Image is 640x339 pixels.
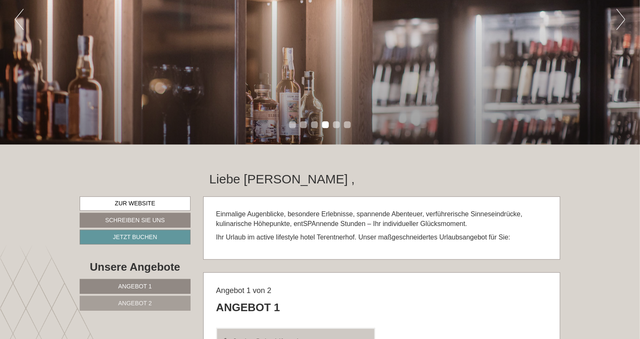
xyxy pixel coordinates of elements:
div: Angebot 1 [216,300,280,315]
button: Next [616,9,625,30]
span: Angebot 1 [118,283,152,290]
button: Previous [15,9,24,30]
span: Angebot 1 von 2 [216,286,272,295]
p: Einmalige Augenblicke, besondere Erlebnisse, spannende Abenteuer, verführerische Sinneseindrücke,... [216,210,548,229]
span: Angebot 2 [118,300,152,307]
a: Schreiben Sie uns [80,213,191,228]
h1: Liebe [PERSON_NAME] , [210,172,355,186]
p: Ihr Urlaub im active lifestyle hotel Terentnerhof. Unser maßgeschneidertes Urlaubsangebot für Sie: [216,233,548,242]
div: Unsere Angebote [80,259,191,275]
a: Zur Website [80,196,191,211]
a: Jetzt buchen [80,230,191,245]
